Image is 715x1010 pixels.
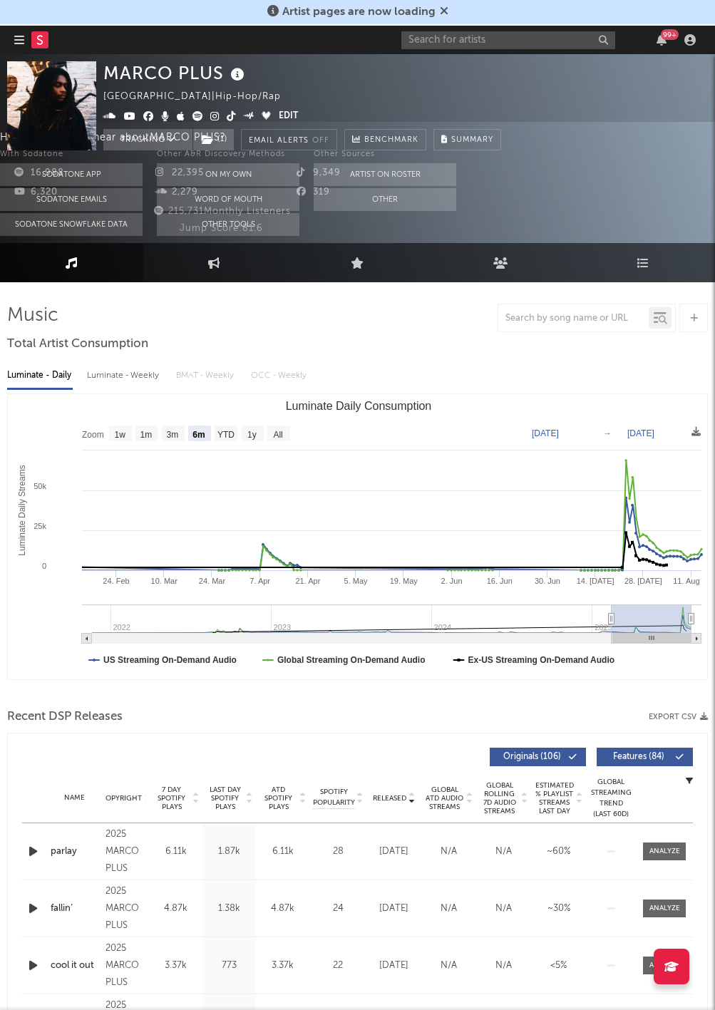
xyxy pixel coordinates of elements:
text: 14. [DATE] [577,577,614,585]
text: 16. Jun [487,577,513,585]
text: 6m [192,430,205,440]
div: ~ 30 % [535,902,582,916]
text: Zoom [82,430,104,440]
span: 7 Day Spotify Plays [153,785,190,811]
div: 99 + [661,29,679,40]
span: Recent DSP Releases [7,708,123,726]
button: (1) [193,129,234,150]
span: 2,279 [155,187,198,197]
span: Copyright [101,794,142,803]
input: Search for artists [401,31,615,49]
text: [DATE] [627,428,654,438]
button: Edit [279,108,298,125]
text: [DATE] [532,428,559,438]
text: All [273,430,282,440]
text: 21. Apr [295,577,320,585]
span: ATD Spotify Plays [259,785,297,811]
button: 99+ [657,34,667,46]
div: [GEOGRAPHIC_DATA] | Hip-Hop/Rap [103,88,297,105]
text: 3m [167,430,179,440]
button: Export CSV [649,713,708,721]
div: N/A [425,845,473,859]
span: Spotify Popularity [313,787,355,808]
text: 5. May [344,577,369,585]
em: Off [312,137,329,145]
a: fallin’ [51,902,98,916]
text: Ex-US Streaming On-Demand Audio [468,655,615,665]
text: 1y [247,430,257,440]
text: 25k [34,522,46,530]
span: 215,731 Monthly Listeners [152,207,291,216]
button: Tracking [103,129,192,150]
span: 16,988 [14,168,64,177]
div: 24 [313,902,363,916]
button: Summary [433,129,501,150]
div: N/A [425,902,473,916]
div: N/A [480,902,528,916]
div: N/A [480,959,528,973]
a: parlay [51,845,98,859]
span: Jump Score: 81.6 [180,224,263,233]
div: N/A [425,959,473,973]
span: 6,320 [14,187,58,197]
text: 10. Mar [151,577,178,585]
text: 1m [140,430,153,440]
div: 4.87k [153,902,199,916]
text: 24. Mar [199,577,226,585]
span: Summary [451,136,493,144]
text: YTD [217,430,235,440]
div: 2025 MARCO PLUS [106,826,145,877]
div: Luminate - Weekly [87,364,162,388]
text: Luminate Daily Consumption [286,400,432,412]
span: Originals ( 106 ) [499,753,565,761]
span: Estimated % Playlist Streams Last Day [535,781,574,815]
div: Name [51,793,98,803]
a: Benchmark [344,129,426,150]
div: ~ 60 % [535,845,582,859]
div: 1.38k [206,902,252,916]
span: Global Rolling 7D Audio Streams [480,781,519,815]
text: 28. [DATE] [624,577,662,585]
button: Features(84) [597,748,693,766]
div: 6.11k [153,845,199,859]
div: Global Streaming Trend (Last 60D) [590,777,632,820]
div: 4.87k [259,902,306,916]
text: 50k [34,482,46,490]
div: 2025 MARCO PLUS [106,883,145,934]
text: → [603,428,612,438]
div: 2025 MARCO PLUS [106,940,145,991]
text: 24. Feb [103,577,129,585]
svg: Luminate Daily Consumption [8,394,709,679]
div: [DATE] [370,845,418,859]
div: [DATE] [370,959,418,973]
span: 9,349 [297,168,341,177]
div: Luminate - Daily [7,364,73,388]
text: Luminate Daily Streams [17,465,27,555]
div: 6.11k [259,845,306,859]
button: Email AlertsOff [241,129,337,150]
span: Total Artist Consumption [7,336,148,353]
a: cool it out [51,959,98,973]
text: 30. Jun [535,577,560,585]
span: Artist pages are now loading [282,6,436,18]
div: MARCO PLUS [103,61,248,85]
div: [DATE] [370,902,418,916]
text: US Streaming On-Demand Audio [103,655,237,665]
div: 3.37k [259,959,306,973]
text: 11. Aug [673,577,699,585]
button: Originals(106) [490,748,586,766]
div: 3.37k [153,959,199,973]
div: 1.87k [206,845,252,859]
span: Benchmark [364,132,418,149]
span: Dismiss [440,6,448,18]
text: 1w [115,430,126,440]
span: ( 1 ) [192,129,235,150]
span: Released [373,794,406,803]
span: 319 [297,187,330,197]
span: Last Day Spotify Plays [206,785,244,811]
div: 28 [313,845,363,859]
div: N/A [480,845,528,859]
text: 2. Jun [441,577,463,585]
